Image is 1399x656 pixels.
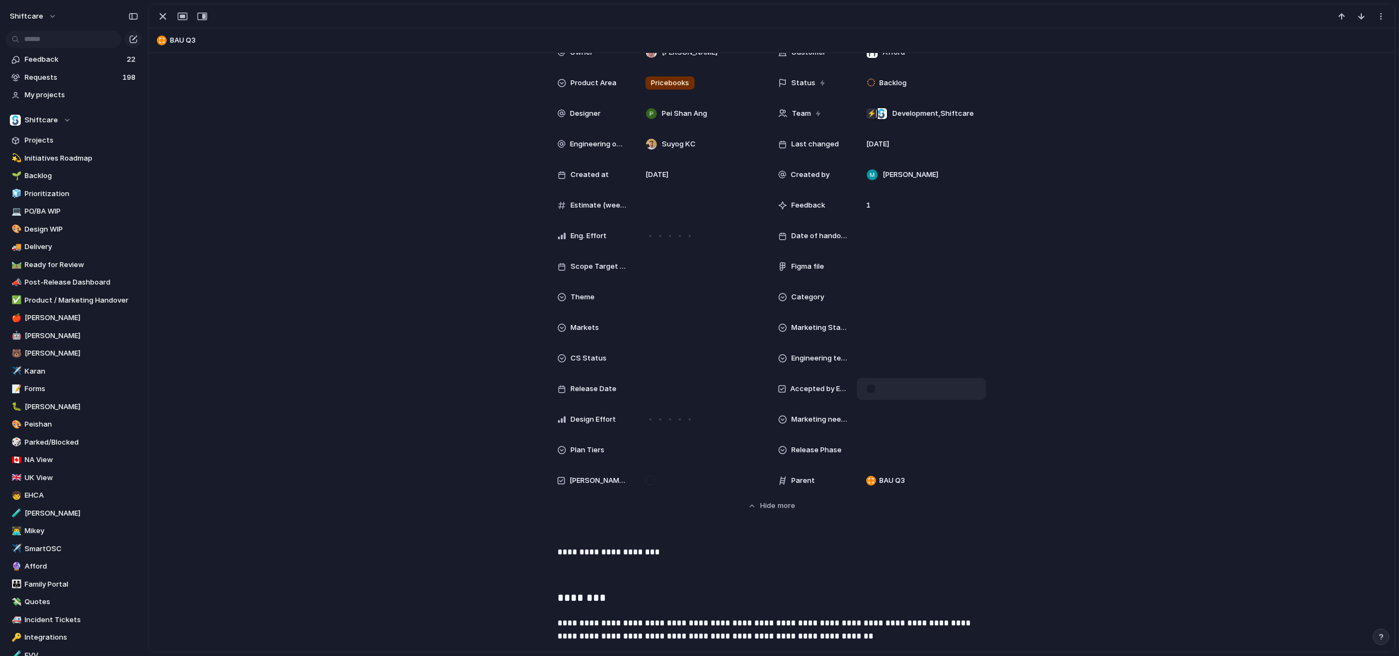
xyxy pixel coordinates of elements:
span: [DATE] [866,139,889,150]
a: 🔑Integrations [5,629,142,646]
span: Team [792,108,811,119]
div: 💫Initiatives Roadmap [5,150,142,167]
div: 🐛[PERSON_NAME] [5,399,142,415]
div: 💸 [11,596,19,608]
span: Quotes [25,596,138,607]
span: [PERSON_NAME] Watching [569,475,627,486]
button: 🔮 [10,561,21,572]
div: 🇬🇧 [11,471,19,484]
span: Status [791,78,815,88]
span: Prioritization [25,188,138,199]
span: Release Phase [791,445,842,456]
span: [PERSON_NAME] [25,330,138,341]
div: 🧪 [11,507,19,519]
span: Date of handover [791,231,848,241]
div: 🐻 [11,347,19,360]
span: Pricebooks [651,78,689,88]
span: Afford [25,561,138,572]
button: 🐻 [10,348,21,359]
button: 👨‍💻 [10,525,21,536]
span: 22 [127,54,138,65]
span: Plan Tiers [571,445,604,456]
span: Estimate (weeks) [571,200,627,211]
span: Created by [791,169,830,180]
a: Projects [5,132,142,149]
button: 🌱 [10,170,21,181]
span: Theme [571,292,595,303]
span: Shiftcare [25,115,58,126]
div: 🎨 [11,223,19,235]
div: 🚑 [11,613,19,626]
button: 🚚 [10,241,21,252]
span: Design Effort [571,414,616,425]
span: Integrations [25,632,138,643]
span: [PERSON_NAME] [25,508,138,519]
a: 🎨Design WIP [5,221,142,238]
span: Figma file [791,261,824,272]
div: 🧊Prioritization [5,186,142,202]
div: 💫 [11,152,19,164]
a: 🐻[PERSON_NAME] [5,345,142,362]
button: 🎨 [10,419,21,430]
div: 🔮Afford [5,558,142,575]
div: 🍎 [11,312,19,324]
div: 🇨🇦 [11,454,19,466]
span: Pei Shan Ang [662,108,707,119]
span: Engineering team [791,353,848,364]
a: 🤖[PERSON_NAME] [5,328,142,344]
span: CS Status [571,353,607,364]
span: [PERSON_NAME] [883,169,938,180]
span: Post-Release Dashboard [25,277,138,288]
div: 🧊 [11,187,19,200]
a: 🇨🇦NA View [5,452,142,468]
div: ✈️ [11,365,19,377]
span: Mikey [25,525,138,536]
div: 🎨 [11,418,19,431]
div: 📝 [11,383,19,395]
button: 🧊 [10,188,21,199]
button: ✈️ [10,543,21,554]
div: 🇬🇧UK View [5,470,142,486]
div: ⚡ [866,108,877,119]
span: Karan [25,366,138,377]
span: Requests [25,72,119,83]
button: 🔑 [10,632,21,643]
span: My projects [25,90,138,101]
span: Marketing needed [791,414,848,425]
div: 🎨Peishan [5,416,142,433]
a: 💻PO/BA WIP [5,203,142,220]
a: 🎲Parked/Blocked [5,434,142,451]
div: ✈️SmartOSC [5,541,142,557]
span: Designer [570,108,601,119]
button: 🧪 [10,508,21,519]
button: ✈️ [10,366,21,377]
div: 🤖 [11,329,19,342]
span: Development , Shiftcare [892,108,974,119]
a: 🧒EHCA [5,487,142,504]
span: Initiatives Roadmap [25,153,138,164]
button: BAU Q3 [154,32,1390,49]
button: ✅ [10,295,21,306]
div: ✈️ [11,542,19,555]
span: BAU Q3 [879,475,905,486]
a: 🚑Incident Tickets [5,612,142,628]
span: EHCA [25,490,138,501]
button: 🐛 [10,401,21,412]
span: Engineering owner [570,139,627,150]
a: 💸Quotes [5,594,142,610]
button: Hidemore [557,496,986,516]
button: Shiftcare [5,112,142,128]
span: Ready for Review [25,259,138,270]
a: 🚚Delivery [5,239,142,255]
button: 🛤️ [10,259,21,270]
a: Feedback22 [5,51,142,68]
div: 🌱 [11,170,19,182]
span: Accepted by Engineering [790,383,848,394]
div: 🍎[PERSON_NAME] [5,310,142,326]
